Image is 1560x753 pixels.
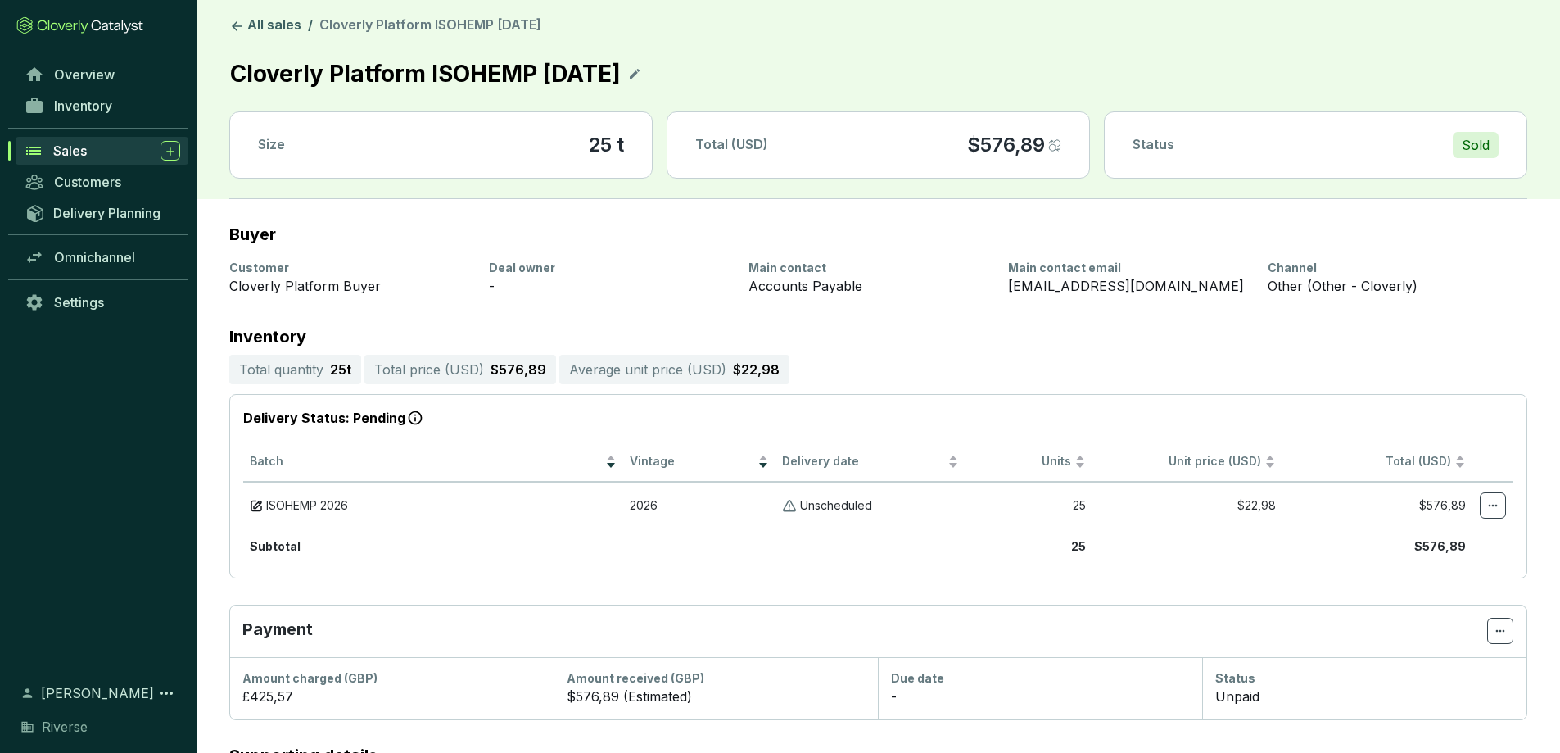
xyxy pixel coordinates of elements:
b: 25 [1071,539,1086,553]
td: $22,98 [1092,482,1282,528]
div: $576,89 (Estimated) [567,687,865,706]
span: Vintage [630,454,754,469]
li: / [308,16,313,36]
p: Total quantity [239,360,323,379]
div: Accounts Payable [748,276,988,296]
span: Delivery date [782,454,944,469]
div: - [489,276,729,296]
th: Units [965,442,1092,483]
span: Overview [54,66,115,83]
p: $576,89 [491,360,546,379]
span: Unit price (USD) [1169,454,1261,468]
span: Total (USD) [1386,454,1451,468]
span: Settings [54,294,104,311]
span: [PERSON_NAME] [41,683,154,703]
span: Inventory [54,98,112,114]
span: Batch [250,454,602,469]
a: Omnichannel [16,243,188,271]
div: Main contact email [1008,260,1248,276]
h2: Buyer [229,225,276,243]
div: Status [1215,670,1513,687]
p: Payment [242,618,1487,644]
span: Amount received (GBP) [567,671,704,685]
b: Subtotal [250,539,301,553]
span: Total (USD) [695,136,768,152]
p: Unscheduled [800,498,872,514]
a: Customers [16,168,188,196]
p: $22,98 [733,360,780,379]
img: draft [250,498,263,514]
b: $576,89 [1414,539,1466,553]
p: Total price ( USD ) [374,360,484,379]
div: Due date [891,670,1189,687]
p: Delivery Status: Pending [243,408,1513,429]
p: Average unit price ( USD ) [569,360,726,379]
div: Deal owner [489,260,729,276]
a: Overview [16,61,188,88]
span: Riverse [42,717,88,737]
td: 25 [965,482,1092,528]
span: Amount charged (GBP) [242,671,378,685]
section: 25 t [588,132,624,158]
span: Sales [53,143,87,159]
p: Cloverly Platform ISOHEMP [DATE] [229,56,622,92]
p: 25 t [330,360,351,379]
div: Other (Other - Cloverly) [1268,276,1508,296]
div: Customer [229,260,469,276]
a: All sales [226,16,305,36]
p: Status [1133,136,1174,154]
img: Unscheduled [782,498,797,514]
p: Unpaid [1215,687,1259,706]
td: $576,89 [1282,482,1472,528]
span: Cloverly Platform ISOHEMP [DATE] [319,16,541,33]
span: Omnichannel [54,249,135,265]
p: - [891,687,897,706]
div: [EMAIL_ADDRESS][DOMAIN_NAME] [1008,276,1248,296]
a: Delivery Planning [16,199,188,226]
a: Settings [16,288,188,316]
div: Main contact [748,260,988,276]
p: Size [258,136,285,154]
p: Inventory [229,329,1527,345]
th: Batch [243,442,623,483]
a: Inventory [16,92,188,120]
span: Units [972,454,1071,469]
span: Delivery Planning [53,205,161,221]
a: Sales [16,137,188,165]
div: Cloverly Platform Buyer [229,276,469,296]
td: 2026 [623,482,775,528]
th: Delivery date [775,442,965,483]
span: Customers [54,174,121,190]
p: $576,89 [967,132,1045,158]
div: Channel [1268,260,1508,276]
span: ISOHEMP 2026 [266,498,348,514]
div: £425,57 [242,687,540,706]
th: Vintage [623,442,775,483]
